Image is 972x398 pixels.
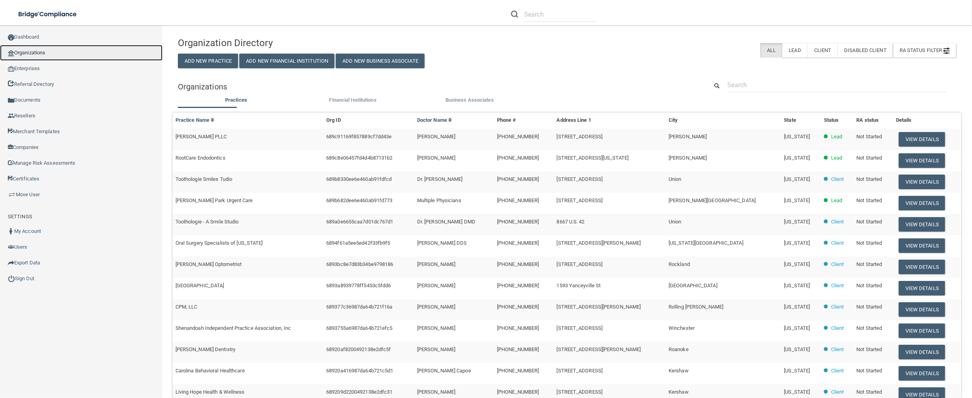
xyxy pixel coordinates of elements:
[899,260,945,274] button: View Details
[178,95,295,107] li: Practices
[838,43,893,58] label: Disabled Client
[784,368,810,374] span: [US_STATE]
[831,302,844,312] p: Client
[669,346,689,352] span: Roanoke
[417,346,455,352] span: [PERSON_NAME]
[784,134,810,139] span: [US_STATE]
[784,219,810,225] span: [US_STATE]
[857,219,882,225] span: Not Started
[176,283,224,288] span: [GEOGRAPHIC_DATA]
[8,228,14,234] img: ic_user_dark.df1a06c3.png
[329,97,377,103] span: Financial Institutions
[8,260,14,266] img: icon-export.b9366987.png
[557,176,603,182] span: [STREET_ADDRESS]
[225,97,247,103] span: Practices
[326,155,392,161] span: 689c8e06457fd4d4b87131b2
[669,219,682,225] span: Union
[669,134,707,139] span: [PERSON_NAME]
[8,191,16,199] img: briefcase.64adab9b.png
[900,47,950,53] span: RA Status Filter
[8,113,14,119] img: ic_reseller.de258add.png
[899,302,945,317] button: View Details
[857,368,882,374] span: Not Started
[326,325,392,331] span: 6893755a6987da64b721efc5
[831,175,844,184] p: Client
[417,219,475,225] span: Dr. [PERSON_NAME] DMD
[808,43,838,58] label: Client
[497,283,539,288] span: [PHONE_NUMBER]
[497,261,539,267] span: [PHONE_NUMBER]
[857,176,882,182] span: Not Started
[326,134,392,139] span: 689c91169f857889cf7dd43e
[831,260,844,269] p: Client
[857,283,882,288] span: Not Started
[857,240,882,246] span: Not Started
[326,283,391,288] span: 6893a8939778ff5453c5fdd6
[176,325,291,331] span: Shenandoah Independent Practice Association, Inc
[728,78,946,92] input: Search
[417,283,455,288] span: [PERSON_NAME]
[554,112,666,128] th: Address Line 1
[857,389,882,395] span: Not Started
[445,97,494,103] span: Business Associates
[8,275,15,282] img: ic_power_dark.7ecde6b1.png
[784,261,810,267] span: [US_STATE]
[176,197,253,203] span: [PERSON_NAME] Park Urgent Care
[857,155,882,161] span: Not Started
[497,304,539,310] span: [PHONE_NUMBER]
[557,261,603,267] span: [STREET_ADDRESS]
[497,389,539,395] span: [PHONE_NUMBER]
[669,240,743,246] span: [US_STATE][GEOGRAPHIC_DATA]
[669,304,723,310] span: Rolling [PERSON_NAME]
[417,240,467,246] span: [PERSON_NAME] DDS
[497,176,539,182] span: [PHONE_NUMBER]
[326,261,393,267] span: 6893bc8e7d83b34be9798186
[326,304,392,310] span: 689377c36987da64b721f16a
[176,368,245,374] span: Carolina Behavioral Healthcare
[494,112,554,128] th: Phone #
[899,217,945,232] button: View Details
[669,176,682,182] span: Union
[178,54,238,68] button: Add New Practice
[784,240,810,246] span: [US_STATE]
[176,240,263,246] span: Oral Surgery Specialists of [US_STATE]
[176,389,245,395] span: Living Hope Health & Wellness
[497,240,539,246] span: [PHONE_NUMBER]
[176,219,239,225] span: Toothologie - A Smile Studio
[8,212,32,221] label: SETTINGS
[665,112,781,128] th: City
[497,325,539,331] span: [PHONE_NUMBER]
[176,134,227,139] span: [PERSON_NAME] PLLC
[857,197,882,203] span: Not Started
[831,345,844,354] p: Client
[784,304,810,310] span: [US_STATE]
[669,325,695,331] span: Winchester
[176,346,235,352] span: [PERSON_NAME] Dentistry
[417,389,455,395] span: [PERSON_NAME]
[557,389,603,395] span: [STREET_ADDRESS]
[831,324,844,333] p: Client
[178,82,693,91] h5: Organizations
[557,219,585,225] span: 8667 U.S. 42
[497,155,539,161] span: [PHONE_NUMBER]
[417,117,453,123] a: Doctor Name
[821,112,853,128] th: Status
[557,134,603,139] span: [STREET_ADDRESS]
[417,304,455,310] span: [PERSON_NAME]
[857,304,882,310] span: Not Started
[326,197,392,203] span: 689b682dee6e460ab91fd773
[411,95,528,107] li: Business Associate
[831,217,844,227] p: Client
[831,281,844,290] p: Client
[176,304,198,310] span: CPM, LLC
[784,325,810,331] span: [US_STATE]
[497,197,539,203] span: [PHONE_NUMBER]
[831,238,844,248] p: Client
[782,43,808,58] label: Lead
[893,112,962,128] th: Details
[944,48,950,54] img: icon-filter@2x.21656d0b.png
[176,155,225,161] span: RootCare Endodontics
[557,240,641,246] span: [STREET_ADDRESS][PERSON_NAME]
[784,346,810,352] span: [US_STATE]
[899,238,945,253] button: View Details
